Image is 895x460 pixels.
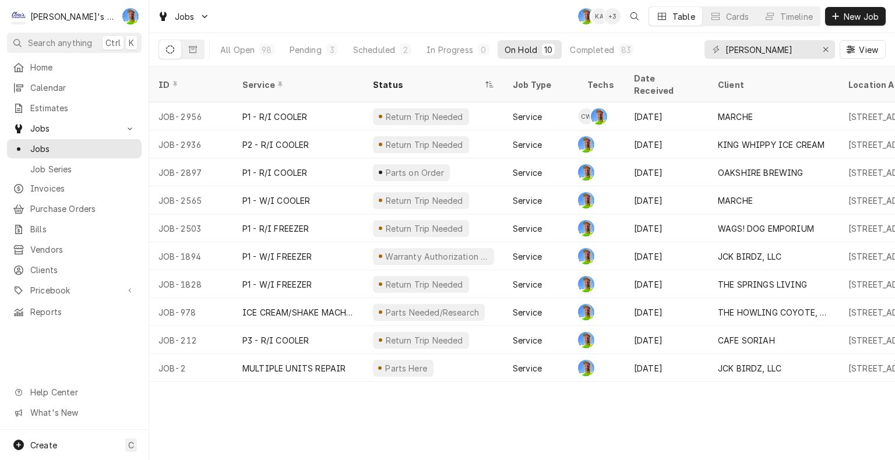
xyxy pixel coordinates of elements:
[718,194,753,207] div: MARCHE
[402,44,409,56] div: 2
[242,111,307,123] div: P1 - R/I COOLER
[480,44,487,56] div: 0
[591,108,607,125] div: GA
[718,278,807,291] div: THE SPRINGS LIVING
[149,270,233,298] div: JOB-1828
[30,122,118,135] span: Jobs
[242,278,312,291] div: P1 - W/I FREEZER
[30,61,136,73] span: Home
[578,332,594,348] div: GA
[7,139,142,158] a: Jobs
[384,306,480,319] div: Parts Needed/Research
[578,248,594,264] div: Greg Austin's Avatar
[7,119,142,138] a: Go to Jobs
[149,130,233,158] div: JOB-2936
[30,264,136,276] span: Clients
[625,130,709,158] div: [DATE]
[242,79,352,91] div: Service
[30,143,136,155] span: Jobs
[10,8,27,24] div: C
[591,8,608,24] div: KA
[625,354,709,382] div: [DATE]
[290,44,322,56] div: Pending
[513,139,542,151] div: Service
[513,79,569,91] div: Job Type
[718,250,781,263] div: JCK BIRDZ, LLC
[578,192,594,208] div: Greg Austin's Avatar
[30,284,118,296] span: Pricebook
[591,8,608,24] div: Korey Austin's Avatar
[578,276,594,292] div: Greg Austin's Avatar
[373,79,482,91] div: Status
[625,158,709,186] div: [DATE]
[625,326,709,354] div: [DATE]
[105,37,121,49] span: Ctrl
[30,10,116,23] div: [PERSON_NAME]'s Refrigeration
[513,222,542,235] div: Service
[242,194,310,207] div: P1 - W/I COOLER
[242,167,307,179] div: P1 - R/I COOLER
[513,306,542,319] div: Service
[122,8,139,24] div: GA
[718,362,781,374] div: JCK BIRDZ, LLC
[220,44,255,56] div: All Open
[30,163,136,175] span: Job Series
[578,220,594,236] div: Greg Austin's Avatar
[7,220,142,239] a: Bills
[149,214,233,242] div: JOB-2503
[30,223,136,235] span: Bills
[175,10,195,23] span: Jobs
[505,44,537,56] div: On Hold
[7,260,142,279] a: Clients
[242,362,346,374] div: MULTIPLE UNITS REPAIR
[384,362,429,374] div: Parts Here
[153,7,214,26] a: Go to Jobs
[242,334,309,346] div: P3 - R/I COOLER
[242,250,312,263] div: P1 - W/I FREEZER
[672,10,695,23] div: Table
[718,79,827,91] div: Client
[149,242,233,270] div: JOB-1894
[427,44,473,56] div: In Progress
[7,160,142,179] a: Job Series
[242,306,354,319] div: ICE CREAM/SHAKE MACHINE REPAIR
[513,334,542,346] div: Service
[780,10,813,23] div: Timeline
[158,79,221,91] div: ID
[384,222,464,235] div: Return Trip Needed
[353,44,395,56] div: Scheduled
[513,362,542,374] div: Service
[262,44,272,56] div: 98
[10,8,27,24] div: Clay's Refrigeration's Avatar
[149,102,233,130] div: JOB-2956
[128,439,134,451] span: C
[384,111,464,123] div: Return Trip Needed
[625,298,709,326] div: [DATE]
[513,194,542,207] div: Service
[634,72,697,97] div: Date Received
[625,7,644,26] button: Open search
[7,403,142,422] a: Go to What's New
[718,222,814,235] div: WAGS! DOG EMPORIUM
[578,164,594,181] div: Greg Austin's Avatar
[242,139,309,151] div: P2 - R/I COOLER
[578,108,594,125] div: CW
[625,102,709,130] div: [DATE]
[578,360,594,376] div: Greg Austin's Avatar
[578,136,594,153] div: Greg Austin's Avatar
[7,58,142,77] a: Home
[384,334,464,346] div: Return Trip Needed
[570,44,614,56] div: Completed
[384,167,445,179] div: Parts on Order
[122,8,139,24] div: Greg Austin's Avatar
[7,33,142,53] button: Search anythingCtrlK
[578,8,594,24] div: Greg Austin's Avatar
[30,440,57,450] span: Create
[591,108,607,125] div: Greg Austin's Avatar
[725,40,813,59] input: Keyword search
[513,278,542,291] div: Service
[149,326,233,354] div: JOB-212
[726,10,749,23] div: Cards
[578,220,594,236] div: GA
[578,332,594,348] div: Greg Austin's Avatar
